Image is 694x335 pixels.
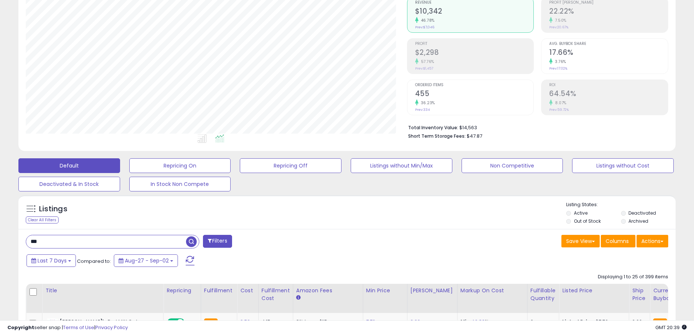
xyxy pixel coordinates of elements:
[415,83,534,87] span: Ordered Items
[38,257,67,264] span: Last 7 Days
[125,257,169,264] span: Aug-27 - Sep-02
[39,204,67,214] h5: Listings
[167,287,198,295] div: Repricing
[549,7,668,17] h2: 22.22%
[415,1,534,5] span: Revenue
[351,158,452,173] button: Listings without Min/Max
[7,324,34,331] strong: Copyright
[549,107,569,112] small: Prev: 59.72%
[296,287,360,295] div: Amazon Fees
[415,7,534,17] h2: $10,342
[653,287,691,302] div: Current Buybox Price
[549,89,668,99] h2: 64.54%
[408,133,466,139] b: Short Term Storage Fees:
[45,287,160,295] div: Title
[553,18,567,23] small: 7.50%
[549,42,668,46] span: Avg. Buybox Share
[566,201,675,208] p: Listing States:
[606,237,629,245] span: Columns
[415,89,534,99] h2: 455
[457,284,527,313] th: The percentage added to the cost of goods (COGS) that forms the calculator for Min & Max prices.
[553,100,567,106] small: 8.07%
[296,295,301,301] small: Amazon Fees.
[262,287,290,302] div: Fulfillment Cost
[562,287,626,295] div: Listed Price
[415,107,430,112] small: Prev: 334
[114,254,178,267] button: Aug-27 - Sep-02
[203,235,232,248] button: Filters
[628,210,656,216] label: Deactivated
[549,83,668,87] span: ROI
[95,324,128,331] a: Privacy Policy
[410,287,454,295] div: [PERSON_NAME]
[462,158,563,173] button: Non Competitive
[572,158,674,173] button: Listings without Cost
[655,324,687,331] span: 2025-09-10 20:39 GMT
[18,158,120,173] button: Default
[601,235,635,247] button: Columns
[415,25,434,29] small: Prev: $7,046
[598,274,668,281] div: Displaying 1 to 25 of 399 items
[63,324,94,331] a: Terms of Use
[549,1,668,5] span: Profit [PERSON_NAME]
[77,258,111,265] span: Compared to:
[26,216,59,223] div: Clear All Filters
[549,66,567,71] small: Prev: 17.02%
[7,324,128,331] div: seller snap | |
[530,287,556,302] div: Fulfillable Quantity
[418,59,434,64] small: 57.76%
[408,123,663,131] li: $14,563
[460,287,524,295] div: Markup on Cost
[408,124,458,131] b: Total Inventory Value:
[632,287,647,302] div: Ship Price
[18,177,120,191] button: Deactivated & In Stock
[129,158,231,173] button: Repricing On
[129,177,231,191] button: In Stock Non Compete
[415,42,534,46] span: Profit
[549,48,668,58] h2: 17.66%
[366,287,404,295] div: Min Price
[574,210,588,216] label: Active
[637,235,668,247] button: Actions
[628,218,648,224] label: Archived
[574,218,601,224] label: Out of Stock
[204,287,234,295] div: Fulfillment
[418,18,435,23] small: 46.78%
[467,133,482,140] span: $47.87
[415,48,534,58] h2: $2,298
[549,25,568,29] small: Prev: 20.67%
[240,287,255,295] div: Cost
[240,158,341,173] button: Repricing Off
[561,235,600,247] button: Save View
[553,59,566,64] small: 3.76%
[415,66,433,71] small: Prev: $1,457
[418,100,435,106] small: 36.23%
[27,254,76,267] button: Last 7 Days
